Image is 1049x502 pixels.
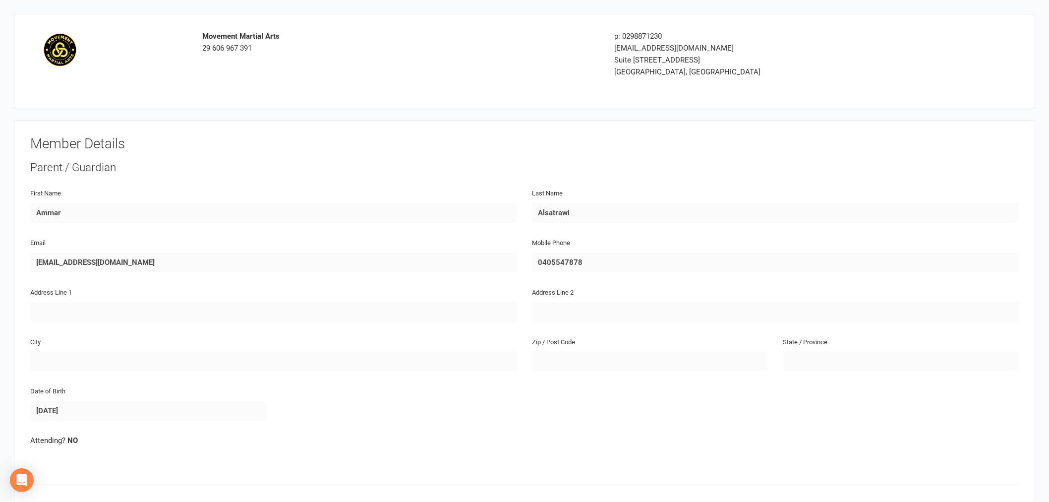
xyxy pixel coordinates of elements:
[614,30,929,42] div: p: 0298871230
[30,160,1019,176] div: Parent / Guardian
[10,468,34,492] div: Open Intercom Messenger
[30,288,72,298] label: Address Line 1
[30,337,41,348] label: City
[38,30,82,71] img: 9b8b8022-2d90-4f72-8aca-6f68c6f7db2c.png
[202,30,599,54] div: 29 606 967 391
[614,66,929,78] div: [GEOGRAPHIC_DATA], [GEOGRAPHIC_DATA]
[532,238,570,249] label: Mobile Phone
[532,288,574,298] label: Address Line 2
[30,436,65,445] span: Attending?
[30,136,1019,152] h3: Member Details
[30,386,65,397] label: Date of Birth
[30,238,46,249] label: Email
[614,42,929,54] div: [EMAIL_ADDRESS][DOMAIN_NAME]
[614,54,929,66] div: Suite [STREET_ADDRESS]
[532,337,575,348] label: Zip / Post Code
[783,337,827,348] label: State / Province
[532,188,563,199] label: Last Name
[30,188,61,199] label: First Name
[67,436,78,445] strong: NO
[202,32,280,41] strong: Movement Martial Arts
